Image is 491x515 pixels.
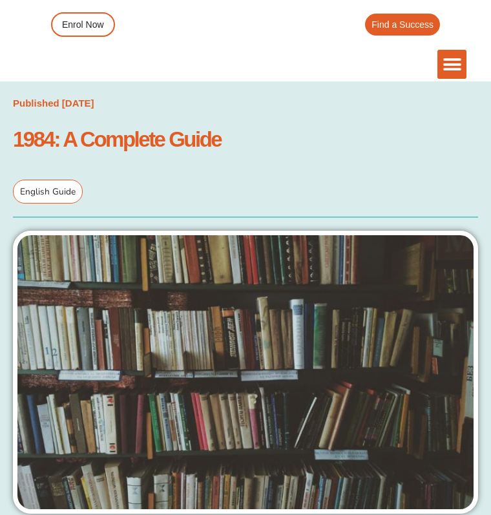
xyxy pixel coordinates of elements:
[51,12,115,37] a: Enrol Now
[13,125,478,154] h1: 1984: A Complete Guide
[62,20,104,29] span: Enrol Now
[437,50,466,79] div: Menu Toggle
[371,20,434,29] span: Find a Success
[13,94,94,112] a: Published [DATE]
[13,231,478,514] img: english
[13,98,59,109] span: Published
[20,185,76,198] span: English Guide
[365,14,440,36] a: Find a Success
[62,98,94,109] time: [DATE]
